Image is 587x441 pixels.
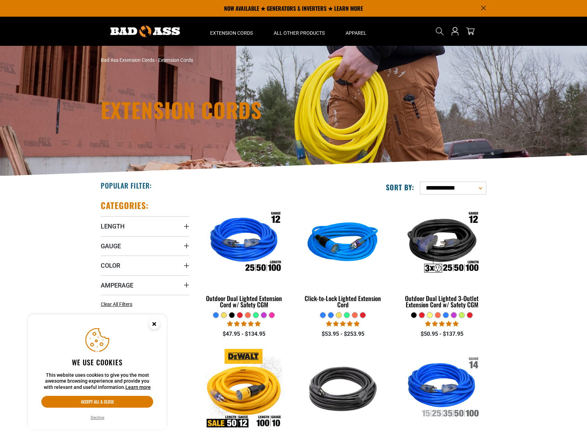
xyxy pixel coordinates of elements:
[101,236,189,256] summary: Gauge
[299,295,387,308] div: Click-to-Lock Lighted Extension Cord
[299,330,387,338] div: $53.95 - $253.95
[227,321,261,327] span: 4.81 stars
[101,256,189,275] summary: Color
[101,99,354,120] h1: Extension Cords
[101,301,135,308] a: Clear All Filters
[200,200,288,312] a: Outdoor Dual Lighted Extension Cord w/ Safety CGM Outdoor Dual Lighted Extension Cord w/ Safety CGM
[398,200,486,312] a: Outdoor Dual Lighted 3-Outlet Extension Cord w/ Safety CGM Outdoor Dual Lighted 3-Outlet Extensio...
[200,330,288,338] div: $47.95 - $134.95
[274,30,325,36] span: All Other Products
[425,321,458,327] span: 4.80 stars
[101,181,152,190] h2: Popular Filter:
[200,17,263,46] summary: Extension Cords
[101,261,120,269] span: Color
[398,330,486,338] div: $50.95 - $137.95
[434,26,445,37] summary: Search
[200,203,288,283] img: Outdoor Dual Lighted Extension Cord w/ Safety CGM
[210,30,253,36] span: Extension Cords
[398,349,486,428] img: Indoor Dual Lighted Extension Cord w/ Safety CGM
[101,242,121,250] span: Gauge
[299,203,387,283] img: blue
[101,200,149,211] h2: Categories:
[101,222,125,230] span: Length
[158,57,193,63] span: Extension Cords
[200,295,288,308] div: Outdoor Dual Lighted Extension Cord w/ Safety CGM
[101,216,189,236] summary: Length
[200,349,288,428] img: DEWALT 50-100 foot 12/3 Lighted Click-to-Lock CGM Extension Cord 15A SJTW
[125,384,151,390] a: Learn more
[101,57,354,64] nav: breadcrumbs
[326,321,359,327] span: 4.87 stars
[110,26,180,37] img: Bad Ass Extension Cords
[156,57,157,63] span: ›
[28,314,167,430] aside: Cookie Consent
[89,414,106,421] button: Decline
[299,200,387,312] a: blue Click-to-Lock Lighted Extension Cord
[398,203,486,283] img: Outdoor Dual Lighted 3-Outlet Extension Cord w/ Safety CGM
[335,17,377,46] summary: Apparel
[299,349,387,428] img: black
[386,183,414,192] label: Sort by:
[101,275,189,295] summary: Amperage
[101,301,132,307] span: Clear All Filters
[101,57,155,63] a: Bad Ass Extension Cords
[346,30,366,36] span: Apparel
[41,396,153,408] button: Accept all & close
[101,281,133,289] span: Amperage
[398,295,486,308] div: Outdoor Dual Lighted 3-Outlet Extension Cord w/ Safety CGM
[41,372,153,391] p: This website uses cookies to give you the most awesome browsing experience and provide you with r...
[263,17,335,46] summary: All Other Products
[41,358,153,367] h2: We use cookies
